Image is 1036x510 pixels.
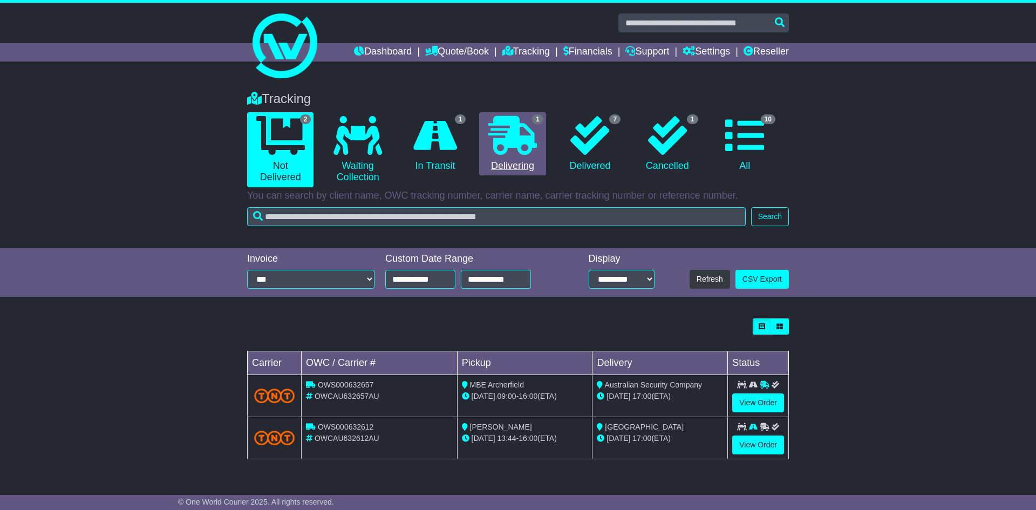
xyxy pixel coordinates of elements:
[632,392,651,400] span: 17:00
[402,112,468,176] a: 1 In Transit
[625,43,669,62] a: Support
[744,43,789,62] a: Reseller
[470,380,524,389] span: MBE Archerfield
[732,393,784,412] a: View Order
[254,389,295,403] img: TNT_Domestic.png
[479,112,546,176] a: 1 Delivering
[690,270,730,289] button: Refresh
[318,423,374,431] span: OWS000632612
[589,253,655,265] div: Display
[605,380,703,389] span: Australian Security Company
[761,114,775,124] span: 10
[242,91,794,107] div: Tracking
[354,43,412,62] a: Dashboard
[497,392,516,400] span: 09:00
[178,498,334,506] span: © One World Courier 2025. All rights reserved.
[563,43,612,62] a: Financials
[247,112,313,187] a: 2 Not Delivered
[462,433,588,444] div: - (ETA)
[315,392,379,400] span: OWCAU632657AU
[634,112,700,176] a: 1 Cancelled
[497,434,516,443] span: 13:44
[687,114,698,124] span: 1
[592,351,728,375] td: Delivery
[247,253,374,265] div: Invoice
[324,112,391,187] a: Waiting Collection
[606,434,630,443] span: [DATE]
[732,436,784,454] a: View Order
[254,431,295,445] img: TNT_Domestic.png
[728,351,789,375] td: Status
[472,434,495,443] span: [DATE]
[597,391,723,402] div: (ETA)
[609,114,621,124] span: 7
[248,351,302,375] td: Carrier
[605,423,684,431] span: [GEOGRAPHIC_DATA]
[470,423,532,431] span: [PERSON_NAME]
[519,434,537,443] span: 16:00
[632,434,651,443] span: 17:00
[606,392,630,400] span: [DATE]
[315,434,379,443] span: OWCAU632612AU
[751,207,789,226] button: Search
[455,114,466,124] span: 1
[425,43,489,62] a: Quote/Book
[502,43,550,62] a: Tracking
[557,112,623,176] a: 7 Delivered
[597,433,723,444] div: (ETA)
[318,380,374,389] span: OWS000632657
[472,392,495,400] span: [DATE]
[457,351,592,375] td: Pickup
[683,43,730,62] a: Settings
[462,391,588,402] div: - (ETA)
[519,392,537,400] span: 16:00
[247,190,789,202] p: You can search by client name, OWC tracking number, carrier name, carrier tracking number or refe...
[300,114,311,124] span: 2
[532,114,543,124] span: 1
[735,270,789,289] a: CSV Export
[302,351,458,375] td: OWC / Carrier #
[712,112,778,176] a: 10 All
[385,253,558,265] div: Custom Date Range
